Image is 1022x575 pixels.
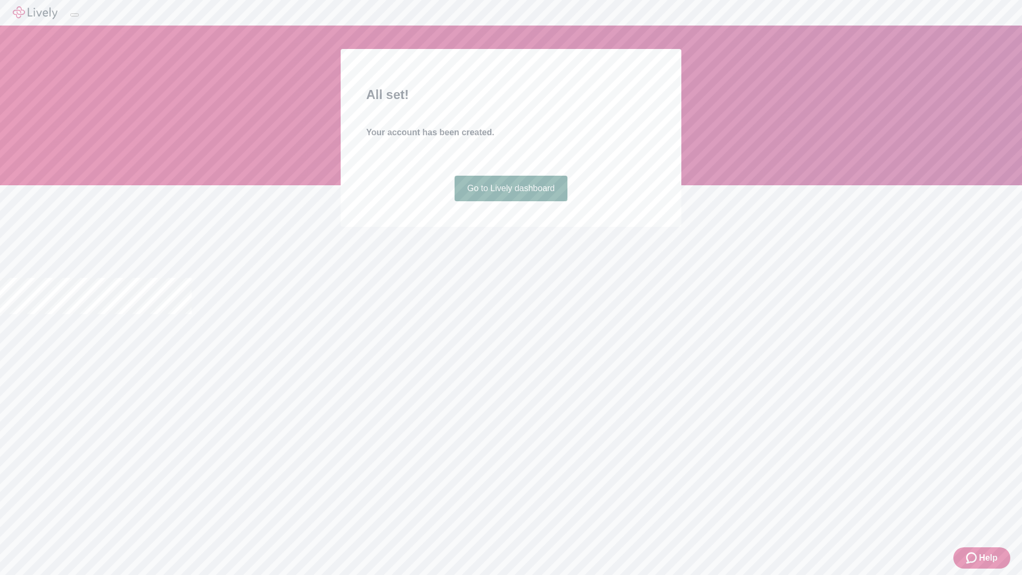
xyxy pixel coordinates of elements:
[953,547,1010,569] button: Zendesk support iconHelp
[455,176,568,201] a: Go to Lively dashboard
[70,13,79,17] button: Log out
[966,552,979,564] svg: Zendesk support icon
[979,552,998,564] span: Help
[366,85,656,104] h2: All set!
[13,6,57,19] img: Lively
[366,126,656,139] h4: Your account has been created.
